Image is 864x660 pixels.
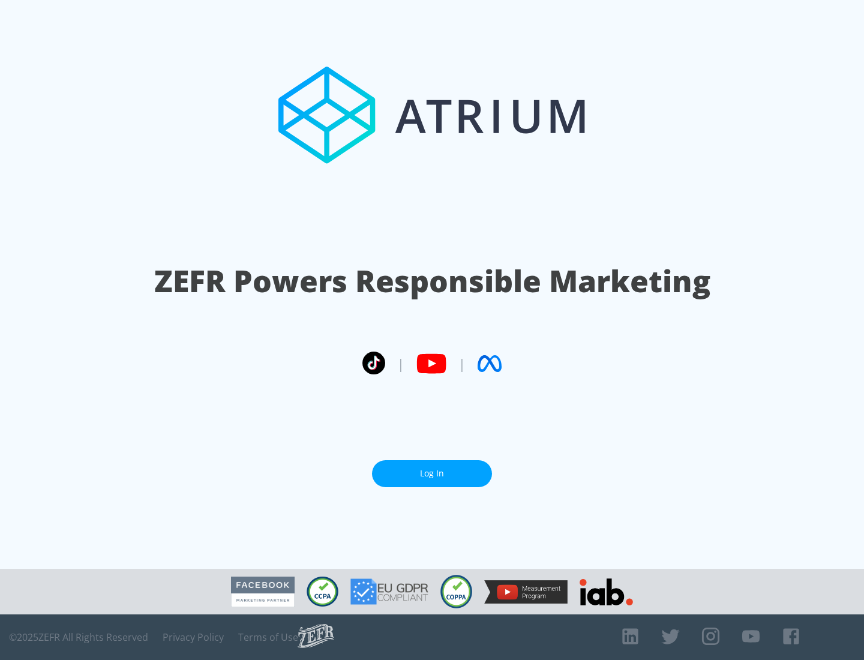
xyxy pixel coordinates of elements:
span: © 2025 ZEFR All Rights Reserved [9,631,148,643]
img: COPPA Compliant [440,575,472,608]
h1: ZEFR Powers Responsible Marketing [154,260,710,302]
img: CCPA Compliant [307,577,338,607]
img: GDPR Compliant [350,578,428,605]
img: IAB [580,578,633,605]
img: Facebook Marketing Partner [231,577,295,607]
a: Privacy Policy [163,631,224,643]
img: YouTube Measurement Program [484,580,568,604]
a: Log In [372,460,492,487]
span: | [458,355,466,373]
a: Terms of Use [238,631,298,643]
span: | [397,355,404,373]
